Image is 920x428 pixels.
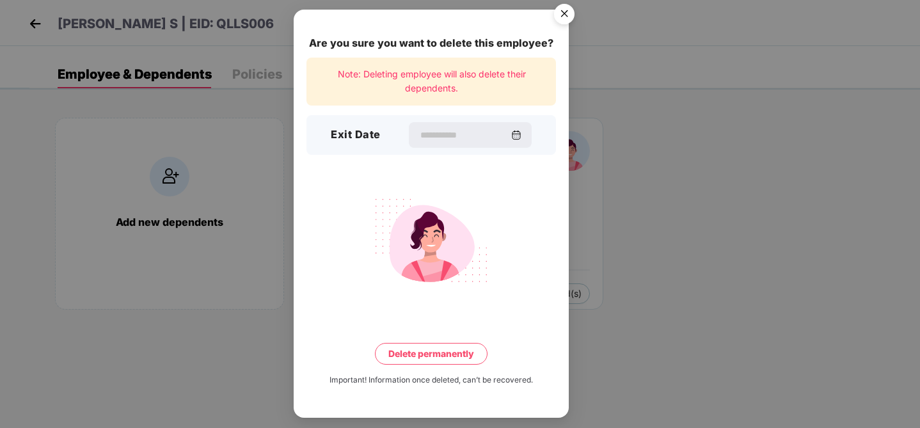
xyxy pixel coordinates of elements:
img: svg+xml;base64,PHN2ZyB4bWxucz0iaHR0cDovL3d3dy53My5vcmcvMjAwMC9zdmciIHdpZHRoPSIyMjQiIGhlaWdodD0iMT... [360,191,503,290]
button: Delete permanently [375,343,488,365]
div: Are you sure you want to delete this employee? [306,35,556,51]
h3: Exit Date [331,127,381,144]
div: Important! Information once deleted, can’t be recovered. [329,374,533,386]
div: Note: Deleting employee will also delete their dependents. [306,58,556,106]
img: svg+xml;base64,PHN2ZyBpZD0iQ2FsZW5kYXItMzJ4MzIiIHhtbG5zPSJodHRwOi8vd3d3LnczLm9yZy8yMDAwL3N2ZyIgd2... [511,130,521,140]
